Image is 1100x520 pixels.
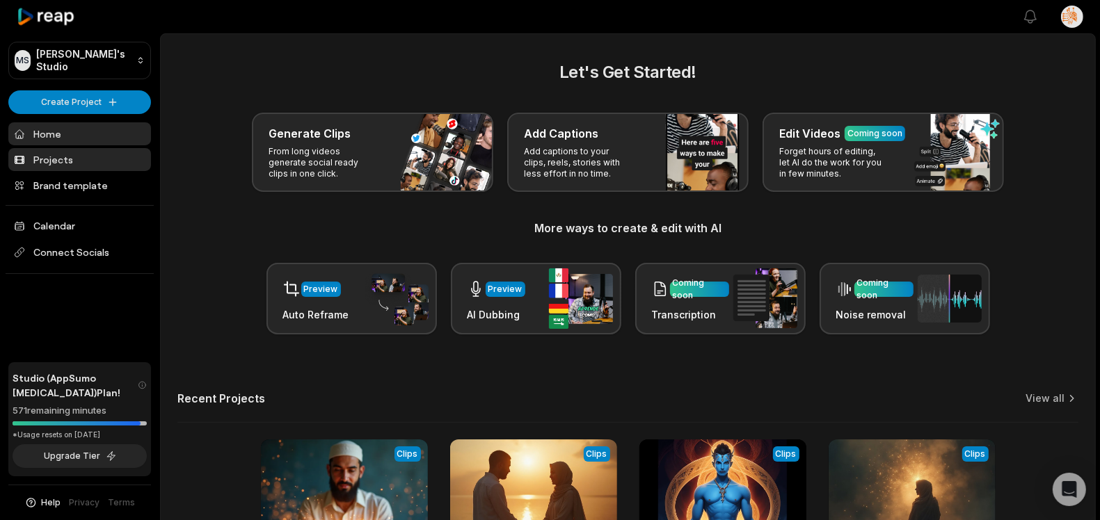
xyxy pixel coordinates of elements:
[8,214,151,237] a: Calendar
[488,283,523,295] div: Preview
[1053,473,1086,506] div: Open Intercom Messenger
[13,371,138,400] span: Studio (AppSumo [MEDICAL_DATA]) Plan!
[779,146,887,179] p: Forget hours of editing, let AI do the work for you in few minutes.
[36,48,131,73] p: [PERSON_NAME]'s Studio
[836,307,914,322] h3: Noise removal
[8,90,151,114] button: Create Project
[269,125,351,142] h3: Generate Clips
[304,283,338,295] div: Preview
[177,391,265,405] h2: Recent Projects
[365,272,429,326] img: auto_reframe.png
[8,174,151,197] a: Brand template
[109,496,136,509] a: Terms
[549,268,613,329] img: ai_dubbing.png
[177,60,1078,85] h2: Let's Get Started!
[857,277,911,302] div: Coming soon
[468,307,525,322] h3: AI Dubbing
[42,496,61,509] span: Help
[8,240,151,265] span: Connect Socials
[847,127,902,140] div: Coming soon
[1026,391,1065,405] a: View all
[8,122,151,145] a: Home
[652,307,729,322] h3: Transcription
[8,148,151,171] a: Projects
[779,125,840,142] h3: Edit Videos
[13,404,147,418] div: 571 remaining minutes
[524,146,632,179] p: Add captions to your clips, reels, stories with less effort in no time.
[15,50,31,71] div: MS
[177,220,1078,236] h3: More ways to create & edit with AI
[524,125,598,142] h3: Add Captions
[733,268,797,328] img: transcription.png
[13,430,147,440] div: *Usage resets on [DATE]
[918,275,982,323] img: noise_removal.png
[673,277,726,302] div: Coming soon
[269,146,376,179] p: From long videos generate social ready clips in one click.
[70,496,100,509] a: Privacy
[13,444,147,468] button: Upgrade Tier
[24,496,61,509] button: Help
[283,307,349,322] h3: Auto Reframe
